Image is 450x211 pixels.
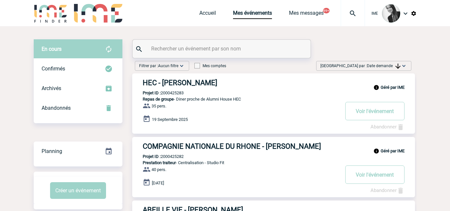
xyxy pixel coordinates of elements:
img: baseline_expand_more_white_24dp-b.png [401,63,407,69]
b: Géré par IME [381,148,405,153]
span: 35 pers. [152,104,166,108]
a: Accueil [199,10,216,19]
div: Retrouvez ici tous vos événements annulés [34,98,122,118]
a: Mes messages [289,10,324,19]
span: Prestation traiteur [143,160,176,165]
span: En cours [42,46,62,52]
a: Abandonner [370,187,405,193]
label: Mes comptes [194,64,226,68]
span: Planning [42,148,62,154]
input: Rechercher un événement par son nom [150,44,295,53]
p: - Diner proche de Alumni House HEC [132,97,339,102]
h3: COMPAGNIE NATIONALE DU RHONE - [PERSON_NAME] [143,142,339,150]
span: 40 pers. [152,167,166,172]
button: 99+ [323,8,330,13]
img: arrow_downward.png [395,64,401,69]
p: 2000425283 [132,90,184,95]
span: Aucun filtre [158,64,178,68]
a: Abandonner [370,124,405,130]
img: info_black_24dp.svg [373,85,379,90]
span: Filtrer par : [139,63,178,69]
a: HEC - [PERSON_NAME] [132,79,415,87]
div: Retrouvez ici tous les événements que vous avez décidé d'archiver [34,79,122,98]
span: Repas de groupe [143,97,174,102]
img: baseline_expand_more_white_24dp-b.png [178,63,185,69]
a: COMPAGNIE NATIONALE DU RHONE - [PERSON_NAME] [132,142,415,150]
span: Archivés [42,85,61,91]
span: [GEOGRAPHIC_DATA] par : [320,63,401,69]
span: 19 Septembre 2025 [152,117,188,122]
span: [DATE] [152,181,164,185]
h3: HEC - [PERSON_NAME] [143,79,339,87]
button: Voir l'événement [345,102,405,120]
p: 2000425282 [132,154,184,159]
img: info_black_24dp.svg [373,148,379,154]
img: IME-Finder [34,4,68,23]
a: Planning [34,141,122,161]
b: Projet ID : [143,154,161,159]
a: Mes événements [233,10,272,19]
span: Confirmés [42,66,65,72]
button: Voir l'événement [345,165,405,184]
div: Retrouvez ici tous vos évènements avant confirmation [34,39,122,59]
p: - Centralisation - Studio Fit [132,160,339,165]
button: Créer un événement [50,182,106,199]
b: Géré par IME [381,85,405,90]
img: 101050-0.jpg [382,4,400,23]
span: Date demande [367,64,401,68]
span: IME [371,11,378,16]
span: Abandonnés [42,105,71,111]
b: Projet ID : [143,90,161,95]
div: Retrouvez ici tous vos événements organisés par date et état d'avancement [34,142,122,161]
